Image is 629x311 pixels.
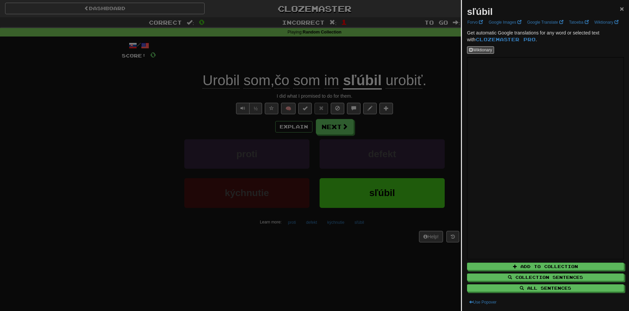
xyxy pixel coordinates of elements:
[467,263,624,270] button: Add to Collection
[475,37,536,42] a: Clozemaster Pro
[567,19,591,26] a: Tatoeba
[487,19,523,26] a: Google Images
[592,19,621,26] a: Wiktionary
[467,273,624,281] button: Collection Sentences
[467,284,624,292] button: All Sentences
[467,6,493,17] strong: sľúbil
[525,19,565,26] a: Google Translate
[467,298,498,306] button: Use Popover
[467,29,624,43] p: Get automatic Google translations for any word or selected text with .
[467,46,494,54] button: Wiktionary
[465,19,485,26] a: Forvo
[620,5,624,13] span: ×
[620,5,624,12] button: Close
